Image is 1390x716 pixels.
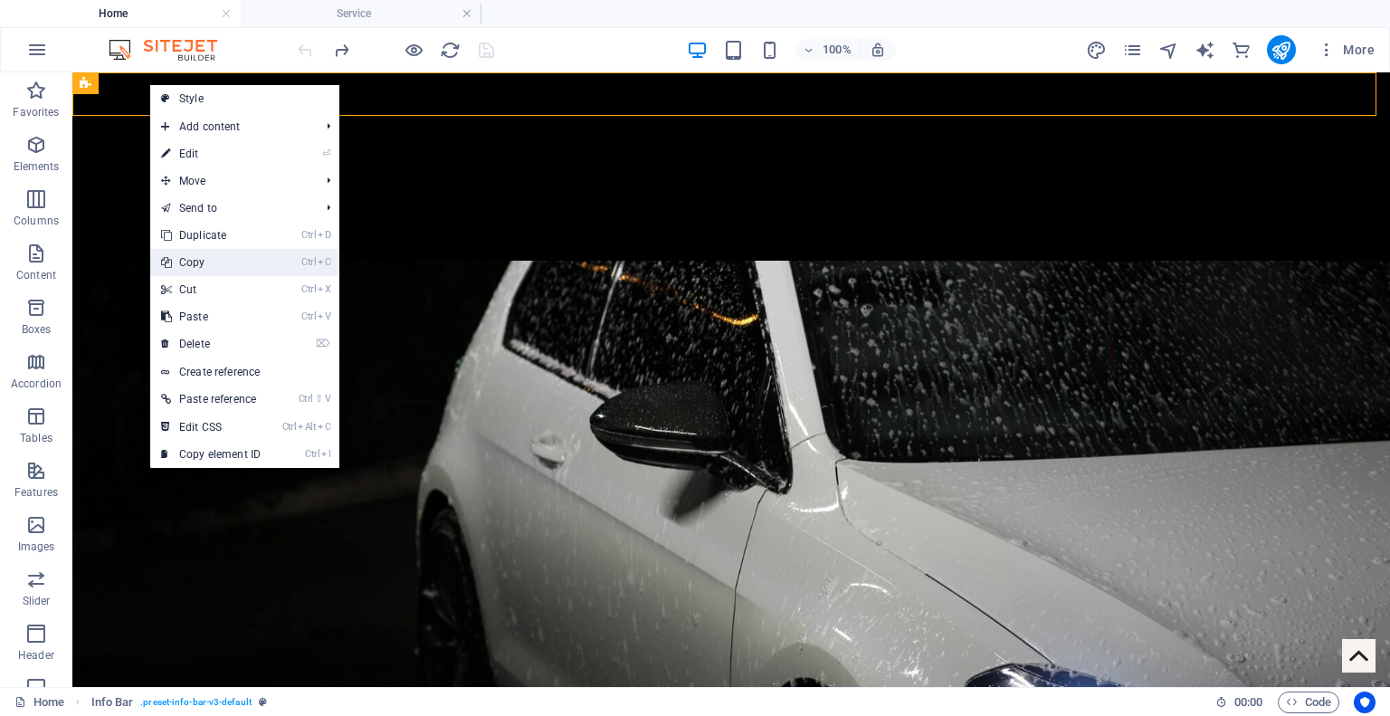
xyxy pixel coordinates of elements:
[318,310,330,322] i: V
[150,167,312,195] span: Move
[150,140,271,167] a: ⏎Edit
[318,283,330,295] i: X
[1318,41,1375,59] span: More
[104,39,240,61] img: Editor Logo
[150,414,271,441] a: CtrlAltCEdit CSS
[298,421,316,433] i: Alt
[1234,692,1262,713] span: 00 00
[91,692,134,713] span: Click to select. Double-click to edit
[316,338,330,349] i: ⌦
[11,377,62,391] p: Accordion
[1278,692,1339,713] button: Code
[259,697,267,707] i: This element is a customizable preset
[1195,39,1216,61] button: text_generator
[795,39,860,61] button: 100%
[322,148,330,159] i: ⏎
[823,39,852,61] h6: 100%
[1195,40,1215,61] i: AI Writer
[150,441,271,468] a: CtrlICopy element ID
[22,322,52,337] p: Boxes
[150,276,271,303] a: CtrlXCut
[299,393,313,405] i: Ctrl
[282,421,297,433] i: Ctrl
[870,42,886,58] i: On resize automatically adjust zoom level to fit chosen device.
[150,195,312,222] a: Send to
[150,249,271,276] a: CtrlCCopy
[301,256,316,268] i: Ctrl
[23,594,51,608] p: Slider
[1086,40,1107,61] i: Design (Ctrl+Alt+Y)
[150,303,271,330] a: CtrlVPaste
[325,393,330,405] i: V
[1247,695,1250,709] span: :
[1122,40,1143,61] i: Pages (Ctrl+Alt+S)
[301,310,316,322] i: Ctrl
[14,159,60,174] p: Elements
[1354,692,1376,713] button: Usercentrics
[439,39,461,61] button: reload
[241,4,481,24] h4: Service
[1310,35,1382,64] button: More
[150,386,271,413] a: Ctrl⇧VPaste reference
[1086,39,1108,61] button: design
[13,105,59,119] p: Favorites
[1158,39,1180,61] button: navigator
[1158,40,1179,61] i: Navigator
[150,222,271,249] a: CtrlDDuplicate
[150,113,312,140] span: Add content
[14,485,58,500] p: Features
[1215,692,1263,713] h6: Session time
[150,85,339,112] a: Style
[20,431,52,445] p: Tables
[1231,40,1252,61] i: Commerce
[16,268,56,282] p: Content
[14,692,64,713] a: Click to cancel selection. Double-click to open Pages
[301,283,316,295] i: Ctrl
[321,448,330,460] i: I
[440,40,461,61] i: Reload page
[150,330,271,358] a: ⌦Delete
[18,648,54,663] p: Header
[318,421,330,433] i: C
[318,229,330,241] i: D
[1231,39,1252,61] button: commerce
[301,229,316,241] i: Ctrl
[331,40,352,61] i: Redo: Change background (Ctrl+Y, ⌘+Y)
[315,393,323,405] i: ⇧
[1122,39,1144,61] button: pages
[150,358,339,386] a: Create reference
[14,214,59,228] p: Columns
[305,448,319,460] i: Ctrl
[91,692,267,713] nav: breadcrumb
[140,692,252,713] span: . preset-info-bar-v3-default
[18,539,55,554] p: Images
[330,39,352,61] button: redo
[1286,692,1331,713] span: Code
[1267,35,1296,64] button: publish
[318,256,330,268] i: C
